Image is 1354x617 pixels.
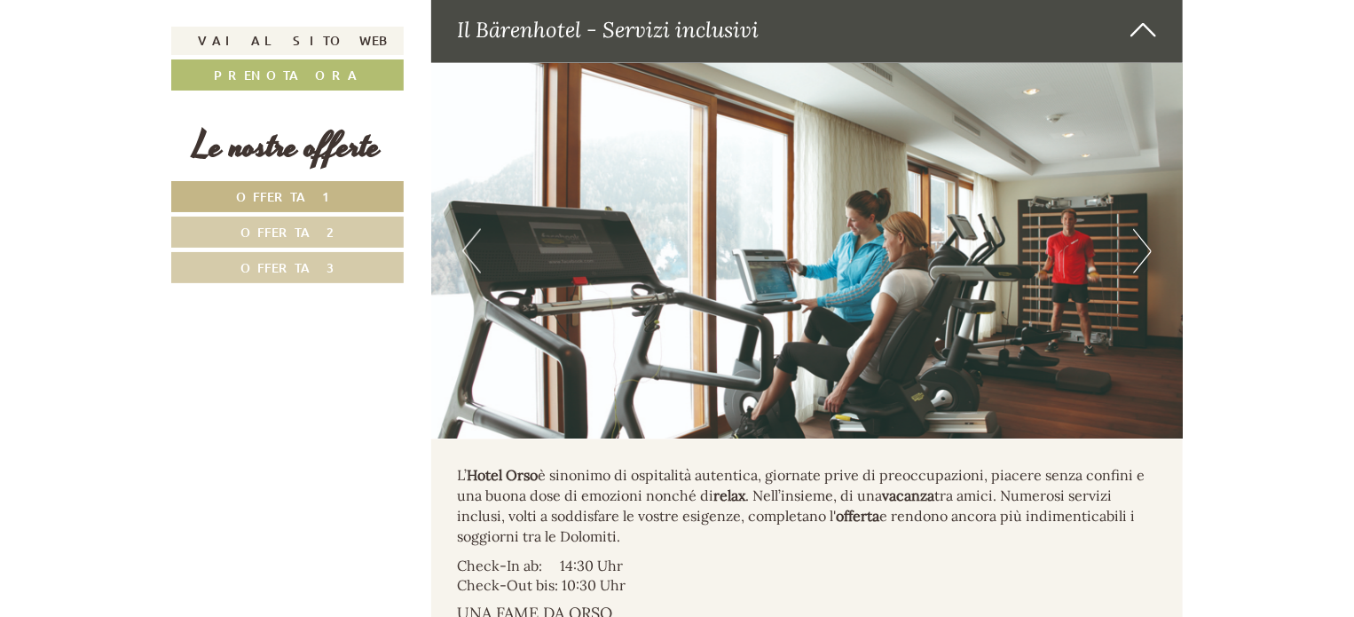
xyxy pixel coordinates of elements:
[171,27,404,55] a: Vai al sito web
[1133,229,1152,273] button: Next
[171,59,404,91] a: Prenota ora
[237,188,339,205] span: Offerta 1
[462,229,481,273] button: Previous
[714,487,746,505] strong: relax
[837,508,880,526] strong: offerta
[241,224,335,241] span: Offerta 2
[458,557,1157,597] p: Check-In ab: 14:30 Uhr Check-Out bis: 10:30 Uhr
[240,259,335,276] span: Offerta 3
[171,122,404,172] div: Le nostre offerte
[458,466,1157,547] p: L’ è sinonimo di ospitalità autentica, giornate prive di preoccupazioni, piacere senza confini e ...
[468,467,539,485] strong: Hotel Orso
[883,487,935,505] strong: vacanza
